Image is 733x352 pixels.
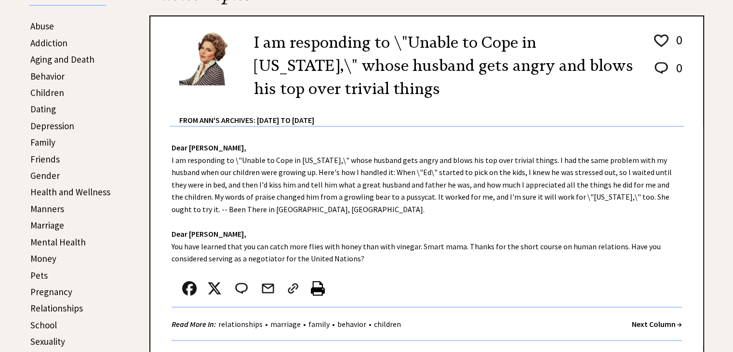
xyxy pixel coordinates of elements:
[172,318,403,330] div: • • • •
[30,170,60,181] a: Gender
[653,32,670,49] img: heart_outline%201.png
[30,87,64,98] a: Children
[311,281,325,296] img: printer%20icon.png
[150,127,703,351] div: I am responding to \"Unable to Cope in [US_STATE],\" whose husband gets angry and blows his top o...
[30,103,56,115] a: Dating
[261,281,275,296] img: mail.png
[30,20,54,32] a: Abuse
[30,120,74,132] a: Depression
[172,319,216,329] strong: Read More In:
[254,31,638,100] h2: I am responding to \"Unable to Cope in [US_STATE],\" whose husband gets angry and blows his top o...
[30,153,60,165] a: Friends
[268,319,303,329] a: marriage
[172,143,246,152] strong: Dear [PERSON_NAME],
[30,286,72,298] a: Pregnancy
[653,60,670,76] img: message_round%202.png
[216,319,265,329] a: relationships
[30,136,55,148] a: Family
[30,336,65,347] a: Sexuality
[30,186,110,198] a: Health and Wellness
[671,32,683,59] td: 0
[372,319,403,329] a: children
[30,319,57,331] a: School
[632,319,682,329] a: Next Column →
[30,54,94,65] a: Aging and Death
[30,37,67,49] a: Addiction
[286,281,300,296] img: link_02.png
[179,100,684,126] div: From Ann's Archives: [DATE] to [DATE]
[335,319,369,329] a: behavior
[233,281,250,296] img: message_round%202.png
[30,253,56,264] a: Money
[30,302,83,314] a: Relationships
[671,60,683,85] td: 0
[30,203,64,215] a: Manners
[182,281,197,296] img: facebook.png
[30,270,48,281] a: Pets
[207,281,222,296] img: x_small.png
[30,219,64,231] a: Marriage
[179,31,240,85] img: Ann6%20v2%20small.png
[306,319,332,329] a: family
[172,229,246,239] strong: Dear [PERSON_NAME],
[30,70,65,82] a: Behavior
[30,236,86,248] a: Mental Health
